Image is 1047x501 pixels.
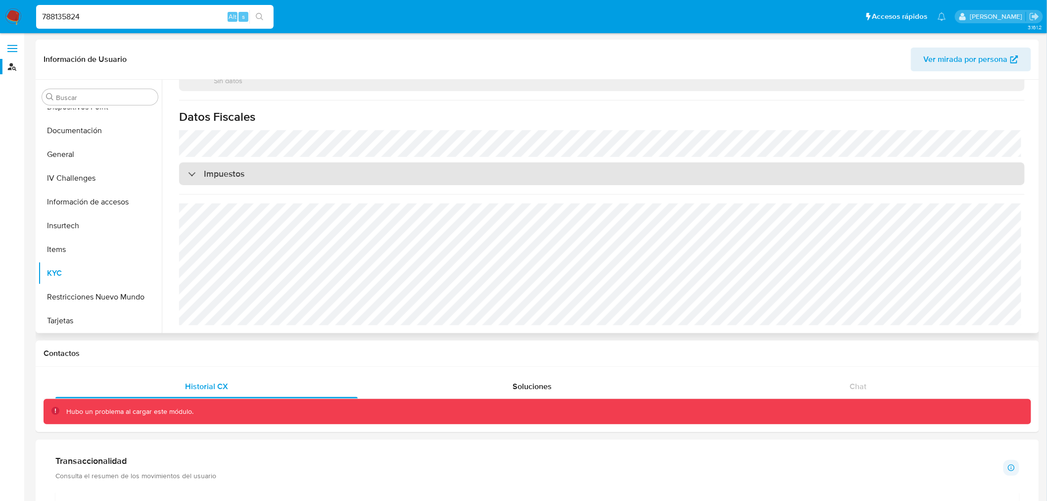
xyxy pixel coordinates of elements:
span: Chat [850,381,867,392]
h1: Contactos [44,349,1031,358]
button: Restricciones Nuevo Mundo [38,285,162,309]
button: Tarjetas [38,309,162,333]
button: General [38,143,162,166]
h1: Información de Usuario [44,54,127,64]
button: Insurtech [38,214,162,238]
span: Alt [229,12,237,21]
span: Accesos rápidos [872,11,928,22]
button: search-icon [249,10,270,24]
h1: Datos Fiscales [179,109,1025,124]
p: Hubo un problema al cargar este módulo. [66,407,193,416]
p: juanmanuel.andragnes@mercadolibre.com [970,12,1026,21]
span: Historial CX [185,381,228,392]
div: Impuestos [179,162,1025,185]
h3: Impuestos [204,168,244,179]
span: s [242,12,245,21]
p: Sin datos [214,76,258,85]
span: Ver mirada por persona [924,48,1008,71]
button: IV Challenges [38,166,162,190]
button: Ver mirada por persona [911,48,1031,71]
a: Notificaciones [938,12,946,21]
button: Información de accesos [38,190,162,214]
button: Items [38,238,162,261]
button: KYC [38,261,162,285]
button: Buscar [46,93,54,101]
a: Salir [1029,11,1040,22]
button: Documentación [38,119,162,143]
input: Buscar usuario o caso... [36,10,274,23]
input: Buscar [56,93,154,102]
span: Soluciones [513,381,552,392]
